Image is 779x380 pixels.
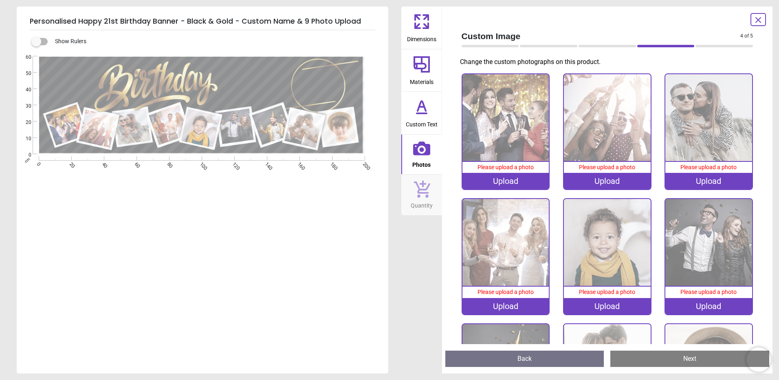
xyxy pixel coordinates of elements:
span: 180 [328,161,334,166]
div: Upload [462,173,549,189]
span: 4 of 5 [740,33,753,40]
span: 60 [16,54,31,61]
div: Upload [462,298,549,314]
button: Photos [401,135,442,175]
span: 120 [231,161,236,166]
span: 40 [16,86,31,93]
button: Next [610,351,769,367]
span: Please upload a photo [680,289,737,295]
span: 40 [100,161,106,166]
span: cm [24,157,31,164]
span: 0 [35,161,41,166]
span: Please upload a photo [680,164,737,170]
p: Change the custom photographs on this product. [460,57,760,66]
span: Please upload a photo [579,164,635,170]
span: Custom Image [462,30,741,42]
span: 140 [263,161,268,166]
span: 20 [68,161,73,166]
button: Materials [401,49,442,92]
span: Dimensions [407,31,436,44]
span: 10 [16,135,31,142]
span: 80 [165,161,171,166]
div: Upload [665,173,752,189]
button: Back [445,351,604,367]
iframe: Brevo live chat [746,347,771,372]
h5: Personalised Happy 21st Birthday Banner - Black & Gold - Custom Name & 9 Photo Upload [30,13,375,30]
div: Upload [665,298,752,314]
button: Quantity [401,175,442,215]
span: Please upload a photo [478,164,534,170]
span: Quantity [411,198,433,210]
span: 30 [16,103,31,110]
button: Dimensions [401,7,442,49]
span: 50 [16,70,31,77]
span: Please upload a photo [579,289,635,295]
span: 160 [296,161,301,166]
span: Photos [412,157,431,169]
div: Upload [564,298,651,314]
span: 60 [133,161,138,166]
span: 200 [361,161,366,166]
span: 0 [16,152,31,159]
button: Custom Text [401,92,442,134]
div: Upload [564,173,651,189]
div: Show Rulers [36,37,388,46]
span: 20 [16,119,31,126]
span: Materials [410,74,434,86]
span: Please upload a photo [478,289,534,295]
span: Custom Text [406,117,438,129]
span: 100 [198,161,203,166]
